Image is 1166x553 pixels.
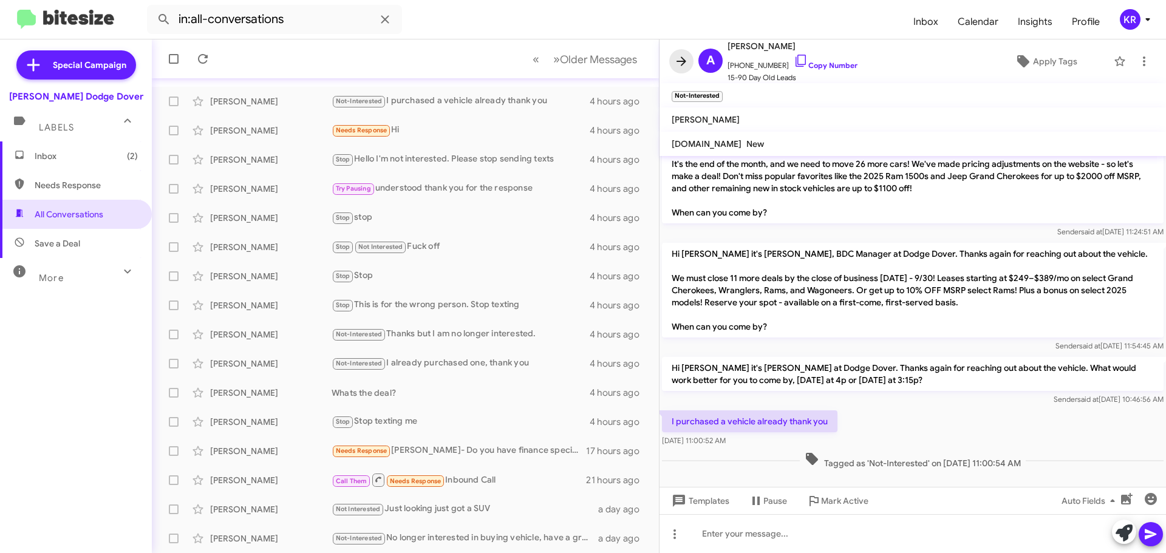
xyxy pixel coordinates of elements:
span: Sender [DATE] 11:24:51 AM [1057,227,1164,236]
span: Try Pausing [336,185,371,192]
p: Hi [PERSON_NAME] it's [PERSON_NAME], BDC Manager at Dodge Dover. Thanks again for reaching out ab... [662,129,1164,223]
span: said at [1081,227,1102,236]
div: Stop texting me [332,415,590,429]
span: More [39,273,64,283]
span: Not Interested [336,505,381,513]
div: 4 hours ago [590,387,649,399]
nav: Page navigation example [526,47,644,72]
div: Fuck off [332,240,590,254]
span: Auto Fields [1062,490,1120,512]
div: understood thank you for the response [332,182,590,195]
a: Copy Number [794,61,857,70]
span: Sender [DATE] 11:54:45 AM [1055,341,1164,350]
button: Previous [525,47,547,72]
div: This is for the wrong person. Stop texting [332,298,590,312]
div: 4 hours ago [590,95,649,107]
div: I already purchased one, thank you [332,356,590,370]
span: Pause [763,490,787,512]
a: Insights [1008,4,1062,39]
div: [PERSON_NAME]- Do you have finance specials on 25 or 26 1500 models - 0%apr 60 or 72? [332,444,586,458]
span: (2) [127,150,138,162]
span: Stop [336,214,350,222]
div: a day ago [598,503,649,515]
span: New [746,138,764,149]
div: 4 hours ago [590,299,649,311]
div: [PERSON_NAME] [210,416,332,428]
span: Stop [336,272,350,280]
div: Hi [332,123,590,137]
div: 4 hours ago [590,154,649,166]
div: [PERSON_NAME] [210,270,332,282]
span: » [553,52,560,67]
div: [PERSON_NAME] [210,503,332,515]
a: Inbox [904,4,948,39]
div: [PERSON_NAME] [210,124,332,137]
span: Apply Tags [1033,50,1077,72]
span: Tagged as 'Not-Interested' on [DATE] 11:00:54 AM [800,452,1026,469]
div: 21 hours ago [586,474,649,486]
div: Thanks but I am no longer interested. [332,327,590,341]
div: [PERSON_NAME] [210,387,332,399]
span: [PERSON_NAME] [672,114,740,125]
div: Just looking just got a SUV [332,502,598,516]
span: Not-Interested [336,534,383,542]
div: 4 hours ago [590,124,649,137]
div: [PERSON_NAME] [210,183,332,195]
div: I purchased a vehicle already thank you [332,94,590,108]
a: Profile [1062,4,1110,39]
div: 4 hours ago [590,212,649,224]
span: A [706,51,715,70]
span: [PERSON_NAME] [728,39,857,53]
div: [PERSON_NAME] [210,358,332,370]
span: Not-Interested [336,359,383,367]
span: Needs Response [336,447,387,455]
span: [DATE] 11:00:52 AM [662,436,726,445]
span: Call Them [336,477,367,485]
span: Older Messages [560,53,637,66]
span: All Conversations [35,208,103,220]
div: [PERSON_NAME] [210,532,332,545]
div: 17 hours ago [586,445,649,457]
span: Inbox [35,150,138,162]
span: 15-90 Day Old Leads [728,72,857,84]
span: Special Campaign [53,59,126,71]
div: a day ago [598,532,649,545]
div: [PERSON_NAME] [210,241,332,253]
a: Calendar [948,4,1008,39]
div: KR [1120,9,1140,30]
span: [PHONE_NUMBER] [728,53,857,72]
div: Hello I'm not interested. Please stop sending texts [332,152,590,166]
button: Next [546,47,644,72]
span: Templates [669,490,729,512]
button: Auto Fields [1052,490,1130,512]
div: Inbound Call [332,472,586,487]
span: Needs Response [35,179,138,191]
div: stop [332,211,590,225]
div: No longer interested in buying vehicle, have a great day. [332,531,598,545]
span: Stop [336,243,350,251]
span: Stop [336,418,350,426]
div: 4 hours ago [590,270,649,282]
div: 4 hours ago [590,183,649,195]
div: [PERSON_NAME] Dodge Dover [9,90,143,103]
button: KR [1110,9,1153,30]
div: [PERSON_NAME] [210,95,332,107]
span: said at [1077,395,1099,404]
span: Stop [336,155,350,163]
small: Not-Interested [672,91,723,102]
span: Sender [DATE] 10:46:56 AM [1054,395,1164,404]
button: Apply Tags [983,50,1108,72]
span: Labels [39,122,74,133]
div: 4 hours ago [590,241,649,253]
div: [PERSON_NAME] [210,474,332,486]
div: [PERSON_NAME] [210,154,332,166]
span: Needs Response [336,126,387,134]
div: Stop [332,269,590,283]
span: Not Interested [358,243,403,251]
span: Needs Response [390,477,442,485]
div: 4 hours ago [590,416,649,428]
p: Hi [PERSON_NAME] it's [PERSON_NAME] at Dodge Dover. Thanks again for reaching out about the vehic... [662,357,1164,391]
